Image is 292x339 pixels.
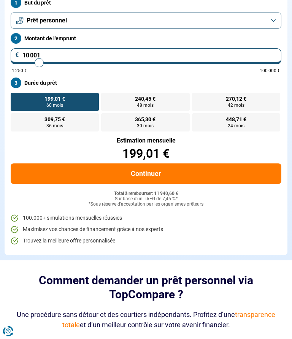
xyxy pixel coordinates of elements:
[226,96,246,101] span: 270,12 €
[135,117,156,122] span: 365,30 €
[62,310,276,329] span: transparence totale
[14,309,278,330] div: Une procédure sans détour et des courtiers indépendants. Profitez d’une et d’un meilleur contrôle...
[11,33,281,44] label: Montant de l'emprunt
[226,117,246,122] span: 448,71 €
[11,202,281,207] div: *Sous réserve d'acceptation par les organismes prêteurs
[11,147,281,160] div: 199,01 €
[11,13,281,29] button: Prêt personnel
[11,191,281,196] div: Total à rembourser: 11 940,60 €
[228,124,244,128] span: 24 mois
[11,214,281,222] li: 100.000+ simulations mensuelles réussies
[44,96,65,101] span: 199,01 €
[44,117,65,122] span: 309,75 €
[137,103,154,108] span: 48 mois
[260,68,280,73] span: 100 000 €
[11,196,281,202] div: Sur base d'un TAEG de 7,45 %*
[14,273,278,302] h2: Comment demander un prêt personnel via TopCompare ?
[11,78,281,88] label: Durée du prêt
[11,237,281,245] li: Trouvez la meilleure offre personnalisée
[11,138,281,144] div: Estimation mensuelle
[11,226,281,233] li: Maximisez vos chances de financement grâce à nos experts
[27,16,67,25] span: Prêt personnel
[11,163,281,184] button: Continuer
[15,52,19,58] span: €
[228,103,244,108] span: 42 mois
[137,124,154,128] span: 30 mois
[46,124,63,128] span: 36 mois
[135,96,156,101] span: 240,45 €
[46,103,63,108] span: 60 mois
[12,68,27,73] span: 1 250 €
